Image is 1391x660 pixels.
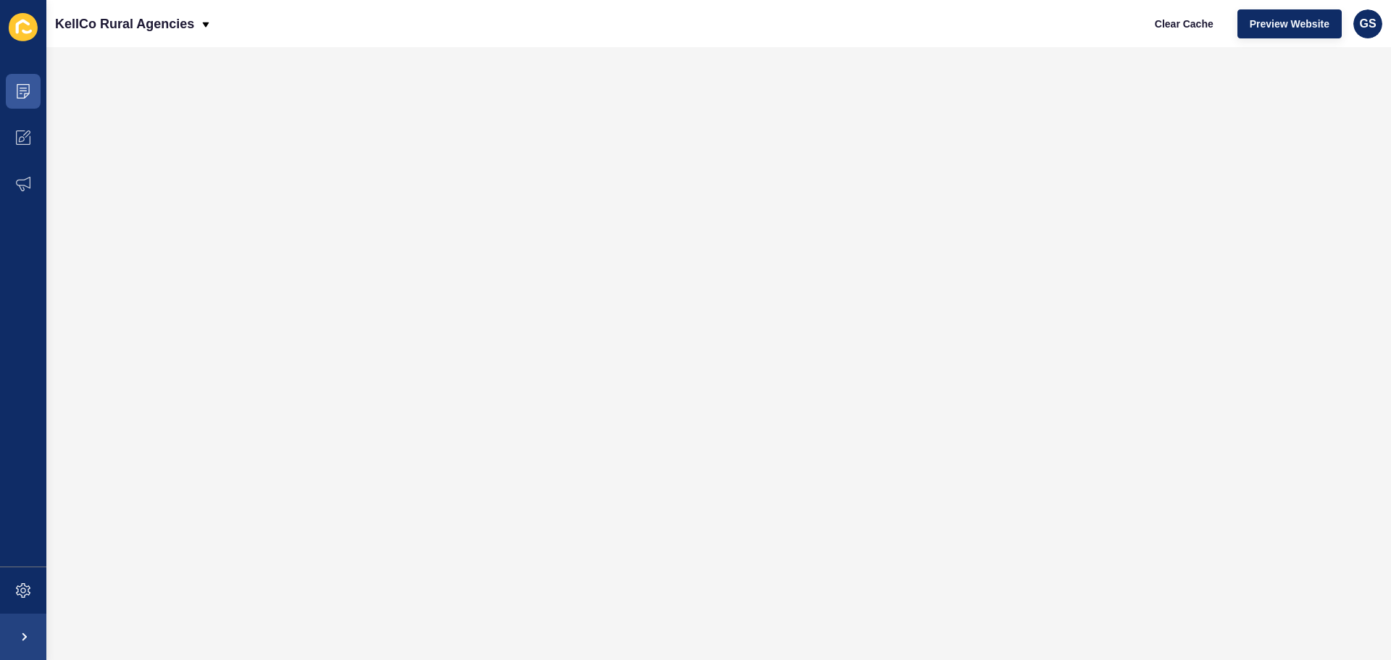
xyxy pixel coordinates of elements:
button: Preview Website [1237,9,1342,38]
span: Preview Website [1250,17,1329,31]
p: KellCo Rural Agencies [55,6,194,42]
button: Clear Cache [1143,9,1226,38]
span: GS [1359,17,1376,31]
span: Clear Cache [1155,17,1214,31]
